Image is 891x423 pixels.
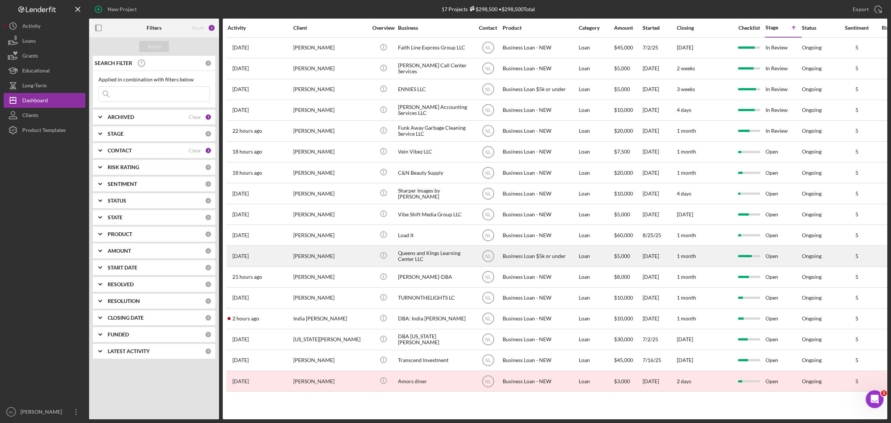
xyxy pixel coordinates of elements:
div: [DATE] [643,309,676,329]
div: [PERSON_NAME] [19,404,67,421]
div: Loan [579,80,613,99]
div: Educational [22,63,50,80]
div: [PERSON_NAME] Accounting Services LLC [398,100,472,120]
div: Load It [398,225,472,245]
time: 1 month [677,169,696,176]
div: [DATE] [643,267,676,287]
div: 0 [205,248,212,254]
span: $45,000 [614,44,633,51]
div: Client [293,25,368,31]
button: Grants [4,48,85,63]
div: Ongoing [802,232,822,238]
div: Status [802,25,838,31]
div: Closing [677,25,732,31]
time: 4 days [677,190,691,197]
button: Loans [4,33,85,48]
div: In Review [766,38,801,58]
time: 2025-09-08 19:44 [232,149,262,155]
div: [PERSON_NAME] [293,80,368,99]
div: 5 [838,149,875,155]
div: Business [398,25,472,31]
div: Business Loan - NEW [503,351,577,370]
text: NL [485,337,491,342]
div: Ongoing [802,211,822,217]
button: Clients [4,108,85,123]
div: 5 [838,65,875,71]
div: Started [643,25,676,31]
a: Dashboard [4,93,85,108]
div: Grants [22,48,38,65]
div: Stage [766,25,783,30]
text: NL [485,316,491,322]
div: Open [766,267,801,287]
div: 0 [205,298,212,304]
time: 2025-09-08 16:53 [232,274,262,280]
div: Open [766,184,801,203]
span: $5,000 [614,253,630,259]
time: 3 weeks [677,86,695,92]
text: NL [485,212,491,217]
span: $5,000 [614,211,630,217]
div: [DATE] [643,163,676,183]
div: [PERSON_NAME] [293,204,368,224]
div: Business Loan - NEW [503,330,577,349]
div: New Project [108,2,137,17]
b: LATEST ACTIVITY [108,348,150,354]
div: Loan [579,38,613,58]
div: Business Loan - NEW [503,184,577,203]
text: NL [485,66,491,71]
div: 1 [205,147,212,154]
text: NL [485,149,491,155]
div: $298,500 [468,6,497,12]
div: Ongoing [802,149,822,155]
div: Clear [189,148,201,154]
div: Queens and KIngs Learning Center LLC [398,246,472,266]
div: Open [766,142,801,162]
div: Loan [579,351,613,370]
text: NL [485,358,491,363]
text: NL [485,45,491,51]
div: 0 [205,264,212,271]
b: CLOSING DATE [108,315,144,321]
div: Business Loan - NEW [503,38,577,58]
div: 5 [838,45,875,51]
div: Loan [579,288,613,308]
b: RESOLVED [108,281,134,287]
text: NL [485,108,491,113]
div: 5 [838,128,875,134]
div: Vein Vibez LLC [398,142,472,162]
div: [PERSON_NAME] [293,371,368,391]
div: Loan [579,184,613,203]
div: 7/16/25 [643,351,676,370]
span: $45,000 [614,357,633,363]
time: 2025-08-27 02:32 [232,232,249,238]
div: In Review [766,121,801,141]
div: Amount [614,25,642,31]
button: Activity [4,19,85,33]
div: Contact [474,25,502,31]
div: Business Loan - NEW [503,142,577,162]
a: Long-Term [4,78,85,93]
div: 0 [205,348,212,355]
time: 2025-09-02 20:55 [232,65,249,71]
time: 2025-07-30 14:09 [232,191,249,197]
div: Transcend Investment [398,351,472,370]
div: [PERSON_NAME] [293,38,368,58]
div: Apply [147,41,161,52]
time: 2025-09-08 20:24 [232,170,262,176]
div: 5 [838,86,875,92]
div: [DATE] [643,184,676,203]
b: START DATE [108,265,137,271]
span: $20,000 [614,169,633,176]
div: Open [766,330,801,349]
text: NL [485,129,491,134]
div: Ongoing [802,45,822,51]
time: 2025-09-04 15:13 [232,295,249,301]
iframe: Intercom live chat [866,390,884,408]
div: DBA [US_STATE][PERSON_NAME] [398,330,472,349]
div: Business Loan - NEW [503,163,577,183]
div: Loan [579,59,613,78]
time: 2025-09-09 12:29 [232,316,259,322]
div: 5 [838,336,875,342]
